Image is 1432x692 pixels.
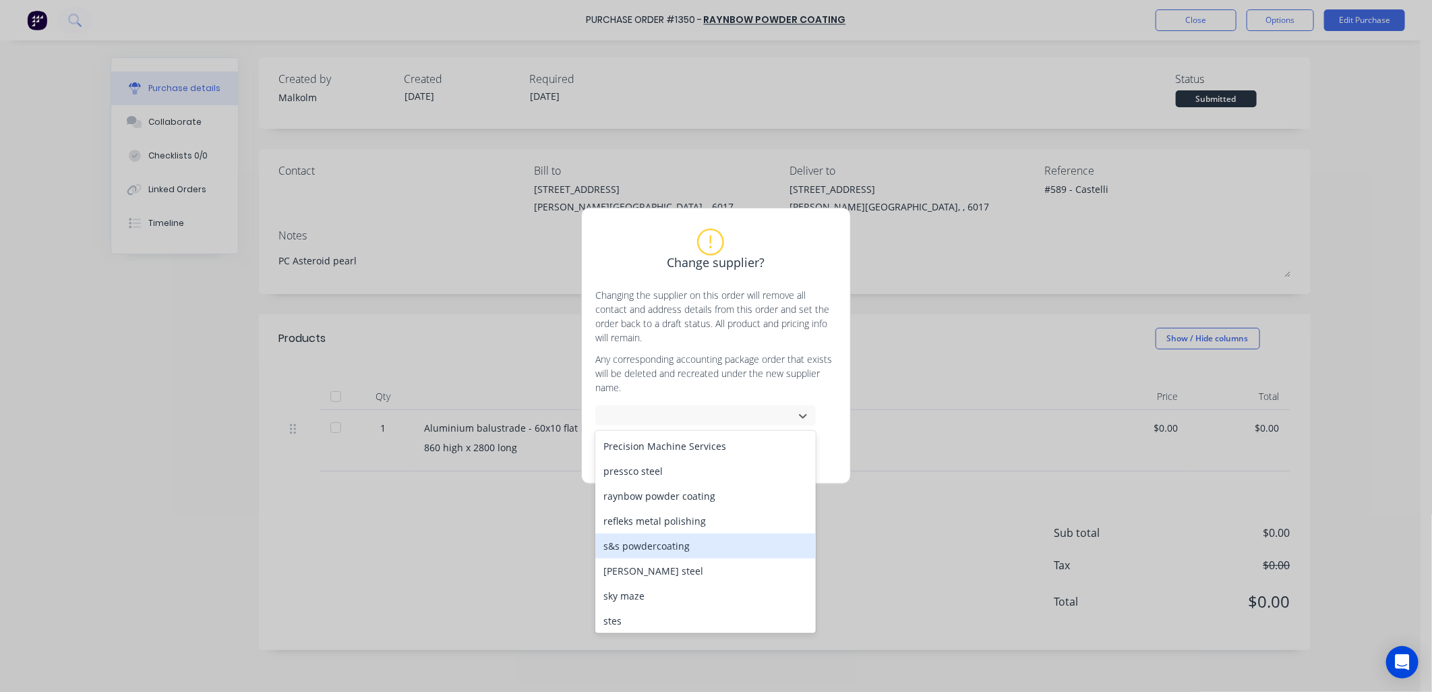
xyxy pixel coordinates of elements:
span: Change supplier? [667,254,765,272]
div: s&s powdercoating [595,534,816,558]
div: refleks metal polishing [595,509,816,534]
div: [PERSON_NAME] steel [595,558,816,583]
div: pressco steel [595,459,816,484]
div: raynbow powder coating [595,484,816,509]
div: sky maze [595,583,816,608]
div: stes [595,608,816,633]
div: Open Intercom Messenger [1386,646,1419,679]
p: Any corresponding accounting package order that exists will be deleted and recreated under the ne... [595,352,837,395]
div: Precision Machine Services [595,434,816,459]
p: Changing the supplier on this order will remove all contact and address details from this order a... [595,288,837,345]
